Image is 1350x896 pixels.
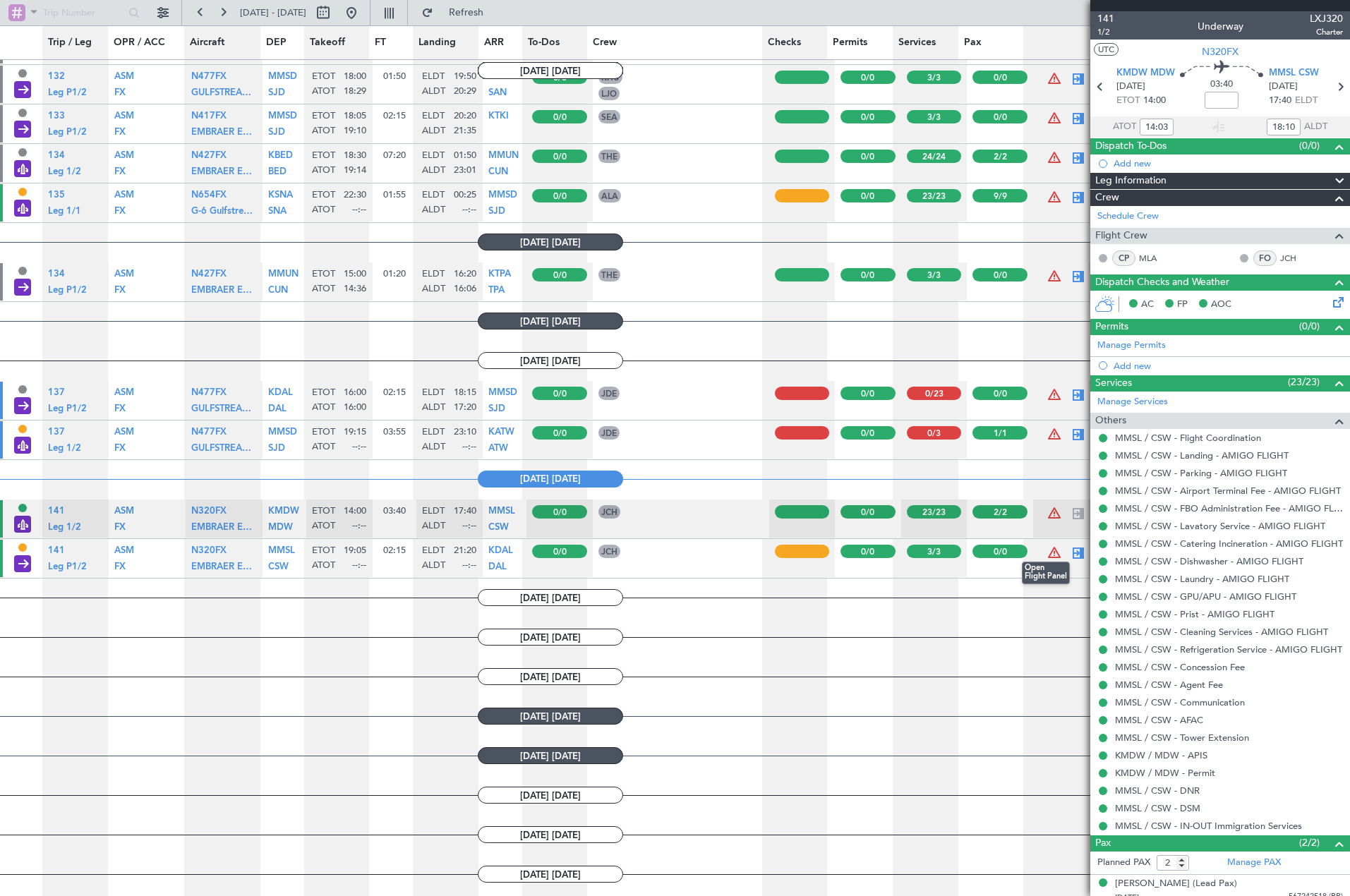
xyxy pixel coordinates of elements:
a: Leg P1/2 [48,131,87,140]
span: [DATE] [DATE] [478,62,623,79]
a: Manage Permits [1097,339,1166,353]
span: 07:20 [383,149,406,162]
span: Services [898,35,936,50]
a: Manage Services [1097,395,1168,409]
span: ASM [114,507,134,516]
span: EMBRAER EMB-545 Praetor 500 [191,286,331,295]
a: Leg 1/2 [48,171,81,180]
span: Refresh [436,8,495,18]
a: EMBRAER EMB-545 Praetor 500 [191,526,256,535]
span: EMBRAER EMB-545 Praetor 500 [191,167,331,176]
a: MMSL / CSW - Dishwasher - AMIGO FLIGHT [1115,555,1303,567]
a: N427FX [191,155,227,164]
a: EMBRAER EMB-545 Praetor 500 [191,131,256,140]
span: EMBRAER EMB-545 Praetor 500 [191,128,331,137]
a: ATW [488,447,508,456]
span: G-6 Gulfstream G650ER [191,207,294,216]
div: CP [1112,250,1135,266]
a: ASM [114,116,134,125]
span: [DATE] [DATE] [478,313,623,329]
span: N320FX [191,546,227,555]
a: MDW [268,526,293,535]
span: ALDT [422,164,445,177]
a: MMSL [268,550,295,559]
span: KSNA [268,190,293,200]
span: 20:20 [454,110,476,123]
span: SAN [488,88,507,97]
span: Services [1095,375,1132,392]
span: N427FX [191,270,227,279]
a: MMSL / CSW - Laundry - AMIGO FLIGHT [1115,573,1289,585]
span: GULFSTREAM AEROSPACE G-4 Gulfstream G400 [191,88,402,97]
span: 23:01 [454,164,476,177]
a: MMUN [488,155,519,164]
span: MMSD [488,388,517,397]
a: KMDW / MDW - APIS [1115,749,1207,761]
a: FX [114,447,126,456]
a: CUN [268,289,288,298]
a: ASM [114,550,134,559]
a: KTKI [488,116,509,125]
span: ARR [484,35,504,50]
span: [DATE] [DATE] [478,352,623,369]
span: ALDT [422,85,445,98]
a: BED [268,171,287,180]
a: N417FX [191,116,227,125]
a: MMSL / CSW - Refrigeration Service - AMIGO FLIGHT [1115,643,1342,655]
a: Leg P1/2 [48,566,87,575]
span: 134 [48,151,65,160]
span: ATOT [312,85,335,98]
span: FX [114,88,126,97]
span: (23/23) [1288,375,1320,389]
span: ATOT [312,283,335,296]
span: LXJ320 [1310,11,1343,26]
span: 141 [48,507,65,516]
div: FO [1253,250,1277,266]
div: Add new [1114,360,1343,372]
span: GULFSTREAM AEROSPACE G-4 Gulfstream G400 [191,404,402,413]
span: FT [375,35,386,50]
a: MMSL / CSW - FBO Administration Fee - AMIGO FLIGHT [1115,502,1343,514]
a: SJD [268,447,285,456]
a: FX [114,566,126,575]
span: ELDT [422,189,445,202]
span: EMBRAER EMB-545 Praetor 500 [191,562,331,571]
span: Checks [768,35,801,50]
span: ALDT [1304,120,1327,134]
a: 137 [48,432,65,441]
span: N417FX [191,111,227,121]
a: MMSL / CSW - Flight Coordination [1115,432,1261,444]
span: FX [114,128,126,137]
span: ATOT [312,204,335,217]
input: --:-- [1267,119,1301,135]
a: FX [114,408,126,417]
a: SJD [488,210,505,219]
a: MMSL / CSW - DNR [1115,785,1200,797]
span: Leg P1/2 [48,286,87,295]
span: ATOT [312,164,335,177]
a: KATW [488,432,514,441]
a: TPA [488,289,505,298]
span: Leg 1/2 [48,523,81,532]
span: KDAL [268,388,293,397]
a: MMSL / CSW - DSM [1115,802,1200,814]
span: ETOT [312,268,335,281]
span: KTPA [488,270,511,279]
a: MMSL / CSW - Communication [1115,696,1245,708]
a: MMSD [488,392,517,401]
span: 141 [48,546,65,555]
span: Leg P1/2 [48,404,87,413]
span: Pax [964,35,982,50]
span: 1/2 [1097,26,1114,38]
span: 00:25 [454,189,476,202]
a: MMSD [268,432,297,441]
a: KSNA [268,195,293,204]
span: MMSL [488,507,515,516]
span: 14:36 [344,283,366,296]
span: CUN [488,167,508,176]
a: MMSL / CSW - Lavatory Service - AMIGO FLIGHT [1115,520,1325,532]
span: DAL [488,562,507,571]
span: 18:30 [344,150,366,162]
span: Crew [1095,190,1119,206]
span: N427FX [191,151,227,160]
